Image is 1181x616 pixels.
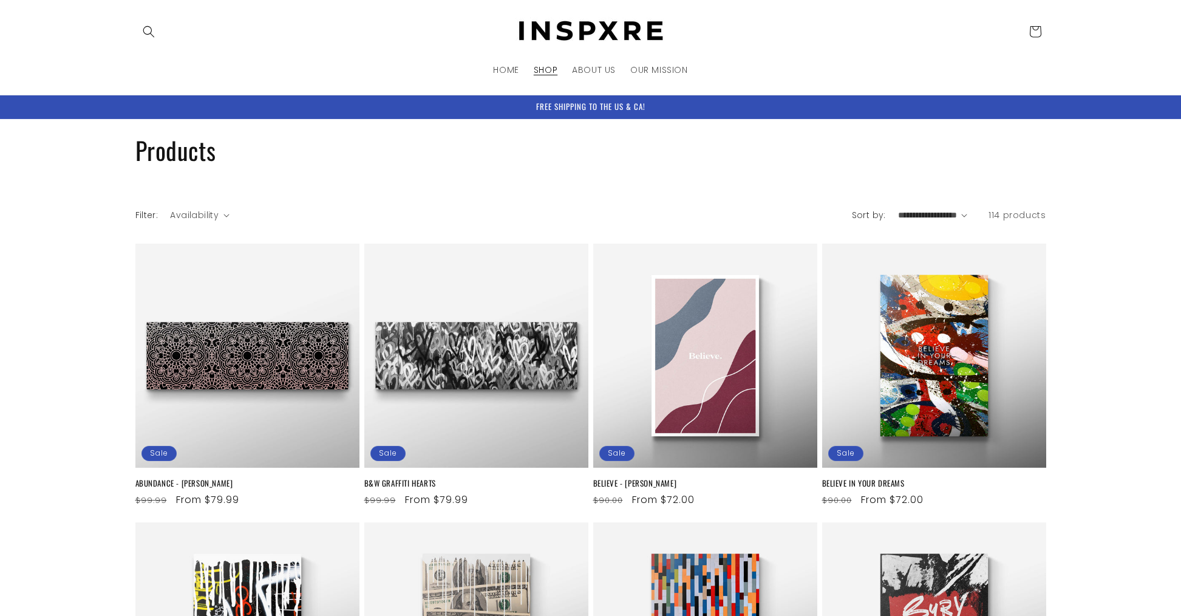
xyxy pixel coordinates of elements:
[526,57,565,83] a: SHOP
[135,209,158,222] h2: Filter:
[852,209,886,221] label: Sort by:
[170,209,229,222] summary: Availability (0 selected)
[989,209,1046,221] span: 114 products
[486,57,526,83] a: HOME
[364,478,588,488] a: B&W GRAFFITI HEARTS
[822,478,1046,488] a: BELIEVE IN YOUR DREAMS
[506,17,676,46] img: INSPXRE
[593,478,817,488] a: BELIEVE - [PERSON_NAME]
[536,100,645,112] span: FREE SHIPPING TO THE US & CA!
[623,57,695,83] a: OUR MISSION
[572,64,616,75] span: ABOUT US
[501,12,680,50] a: INSPXRE
[135,18,162,45] summary: Search
[630,64,688,75] span: OUR MISSION
[135,134,1046,166] h1: Products
[565,57,623,83] a: ABOUT US
[493,64,519,75] span: HOME
[135,95,1046,118] div: Announcement
[170,209,219,221] span: Availability
[135,478,359,488] a: ABUNDANCE - [PERSON_NAME]
[534,64,557,75] span: SHOP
